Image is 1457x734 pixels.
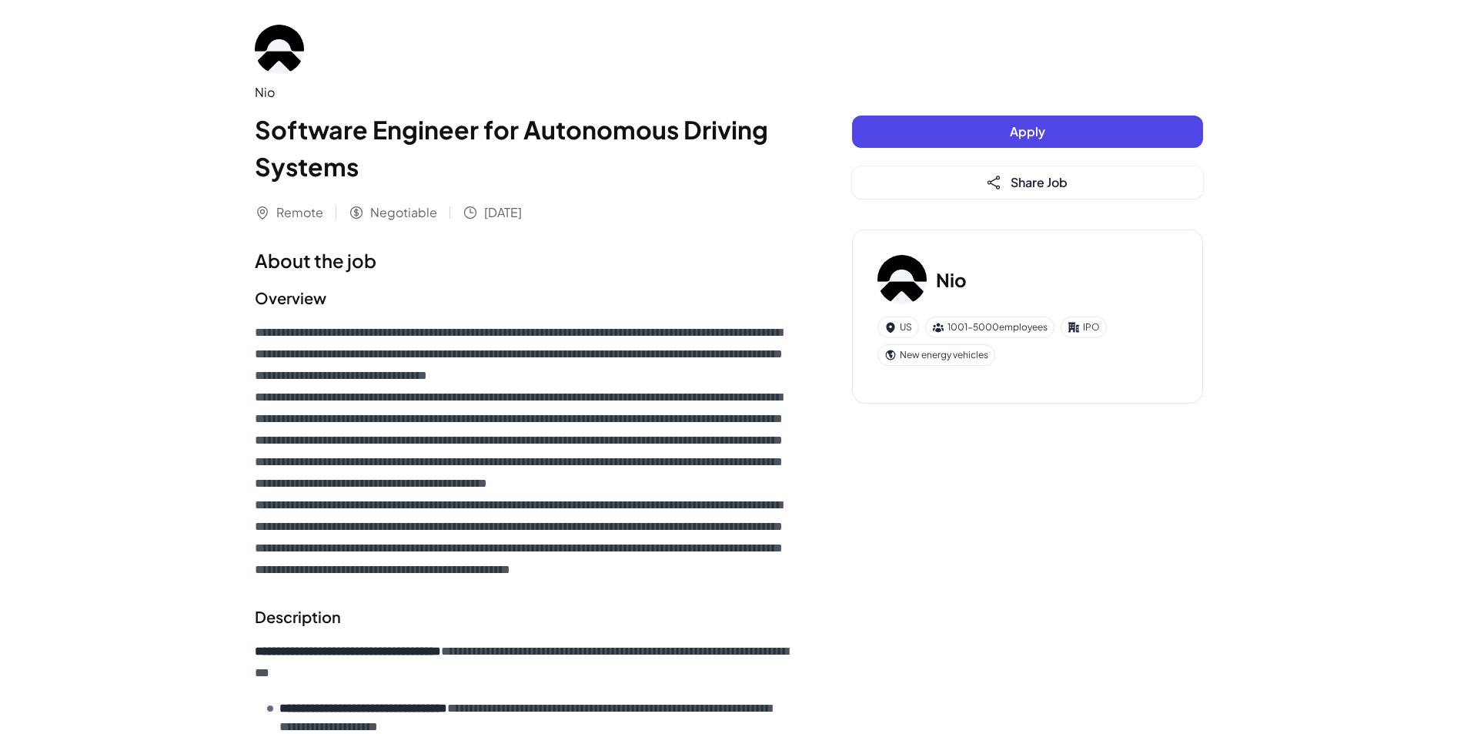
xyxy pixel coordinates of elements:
span: Negotiable [370,203,437,222]
h2: Description [255,605,790,628]
img: Ni [255,25,304,74]
h1: Software Engineer for Autonomous Driving Systems [255,111,790,185]
span: Remote [276,203,323,222]
div: 1001-5000 employees [925,317,1054,338]
div: New energy vehicles [877,344,995,366]
div: IPO [1061,317,1107,338]
button: Share Job [852,166,1203,199]
div: Nio [255,83,790,102]
h2: Overview [255,287,790,310]
span: [DATE] [484,203,522,222]
span: Apply [1010,123,1045,139]
h1: About the job [255,246,790,274]
button: Apply [852,116,1203,148]
div: US [877,317,919,338]
span: Share Job [1011,174,1068,190]
h3: Nio [936,266,967,293]
img: Ni [877,255,927,304]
